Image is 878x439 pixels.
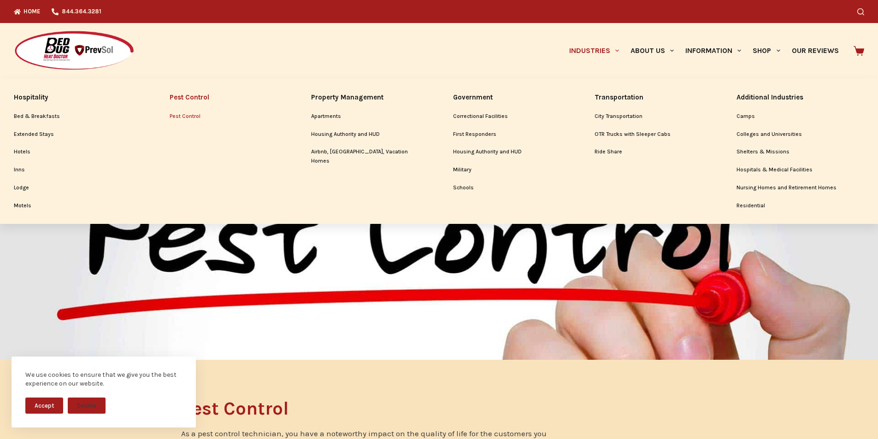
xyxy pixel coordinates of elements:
[14,179,141,197] a: Lodge
[453,179,567,197] a: Schools
[453,88,567,107] a: Government
[311,126,425,143] a: Housing Authority and HUD
[14,108,141,125] a: Bed & Breakfasts
[737,179,865,197] a: Nursing Homes and Retirement Homes
[453,161,567,179] a: Military
[737,108,865,125] a: Camps
[737,197,865,215] a: Residential
[14,88,141,107] a: Hospitality
[311,108,425,125] a: Apartments
[181,399,556,418] h1: Pest Control
[595,143,708,161] a: Ride Share
[625,23,679,78] a: About Us
[453,143,567,161] a: Housing Authority and HUD
[563,23,844,78] nav: Primary
[14,161,141,179] a: Inns
[786,23,844,78] a: Our Reviews
[170,108,283,125] a: Pest Control
[747,23,786,78] a: Shop
[737,143,865,161] a: Shelters & Missions
[680,23,747,78] a: Information
[14,143,141,161] a: Hotels
[453,108,567,125] a: Correctional Facilities
[68,398,106,414] button: Decline
[311,88,425,107] a: Property Management
[595,126,708,143] a: OTR Trucks with Sleeper Cabs
[453,126,567,143] a: First Responders
[737,88,865,107] a: Additional Industries
[311,143,425,170] a: Airbnb, [GEOGRAPHIC_DATA], Vacation Homes
[737,161,865,179] a: Hospitals & Medical Facilities
[25,398,63,414] button: Accept
[14,197,141,215] a: Motels
[25,370,182,388] div: We use cookies to ensure that we give you the best experience on our website.
[14,30,135,71] img: Prevsol/Bed Bug Heat Doctor
[563,23,625,78] a: Industries
[14,126,141,143] a: Extended Stays
[595,88,708,107] a: Transportation
[170,88,283,107] a: Pest Control
[595,108,708,125] a: City Transportation
[857,8,864,15] button: Search
[737,126,865,143] a: Colleges and Universities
